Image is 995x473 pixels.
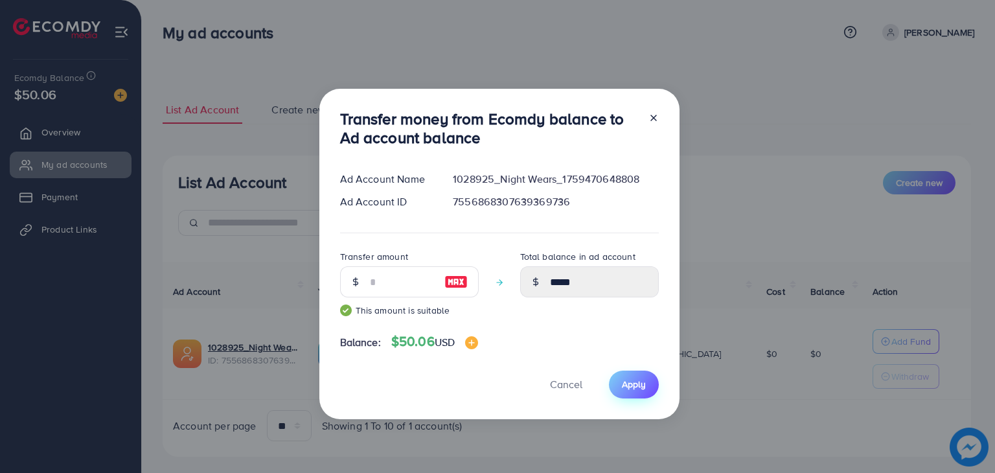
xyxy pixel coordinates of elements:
div: 1028925_Night Wears_1759470648808 [442,172,669,187]
h3: Transfer money from Ecomdy balance to Ad account balance [340,110,638,147]
small: This amount is suitable [340,304,479,317]
span: USD [435,335,455,349]
img: image [465,336,478,349]
div: Ad Account ID [330,194,443,209]
span: Apply [622,378,646,391]
button: Cancel [534,371,599,398]
div: 7556868307639369736 [442,194,669,209]
label: Transfer amount [340,250,408,263]
img: image [444,274,468,290]
span: Balance: [340,335,381,350]
img: guide [340,305,352,316]
button: Apply [609,371,659,398]
span: Cancel [550,377,582,391]
h4: $50.06 [391,334,478,350]
div: Ad Account Name [330,172,443,187]
label: Total balance in ad account [520,250,635,263]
